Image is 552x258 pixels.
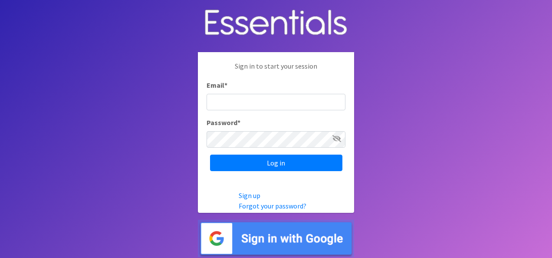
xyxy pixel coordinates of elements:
abbr: required [237,118,240,127]
img: Human Essentials [198,1,354,46]
abbr: required [224,81,227,89]
p: Sign in to start your session [207,61,345,80]
a: Sign up [239,191,260,200]
label: Email [207,80,227,90]
input: Log in [210,155,342,171]
a: Forgot your password? [239,202,306,210]
img: Sign in with Google [198,220,354,258]
label: Password [207,117,240,128]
